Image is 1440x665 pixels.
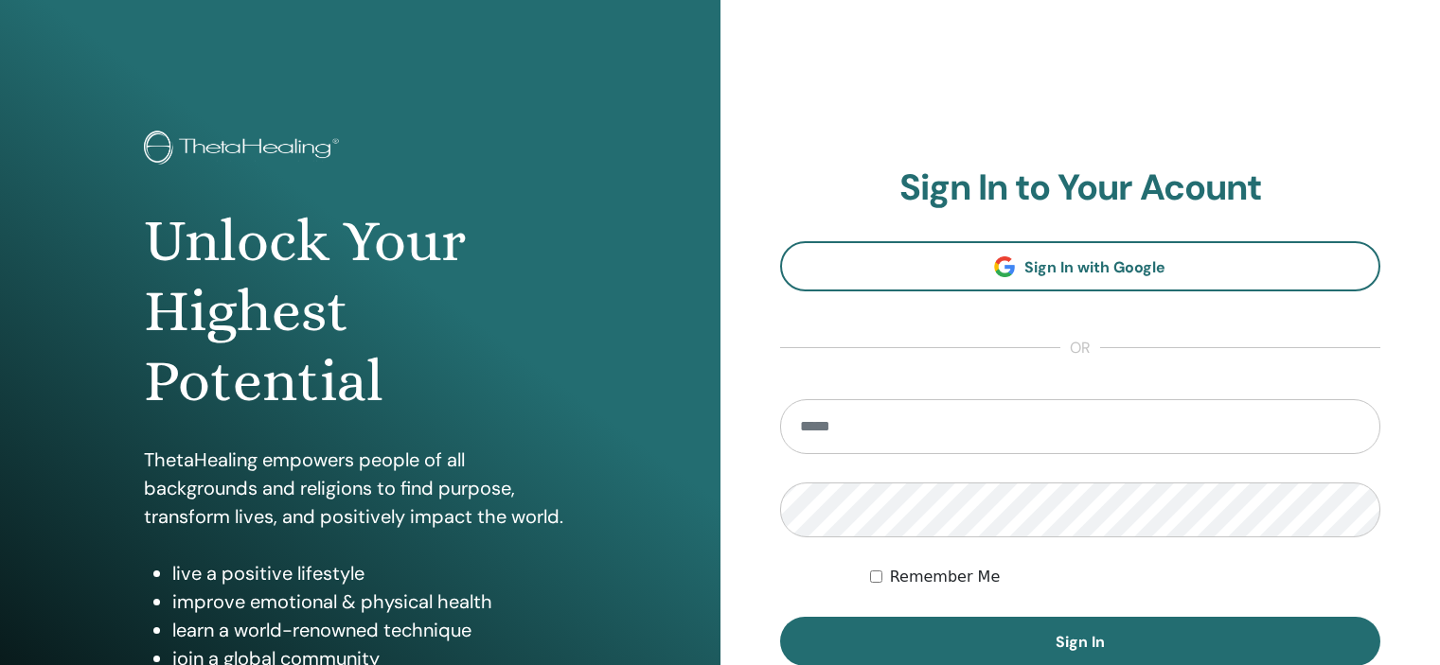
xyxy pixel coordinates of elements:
[1060,337,1100,359] span: or
[1024,257,1165,277] span: Sign In with Google
[172,559,577,587] li: live a positive lifestyle
[780,241,1381,291] a: Sign In with Google
[172,587,577,616] li: improve emotional & physical health
[780,166,1381,210] h2: Sign In to Your Acount
[890,566,1001,588] label: Remember Me
[144,446,577,531] p: ThetaHealing empowers people of all backgrounds and religions to find purpose, transform lives, a...
[870,566,1380,588] div: Keep me authenticated indefinitely or until I manually logout
[172,616,577,644] li: learn a world-renowned technique
[1056,632,1105,652] span: Sign In
[144,206,577,417] h1: Unlock Your Highest Potential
